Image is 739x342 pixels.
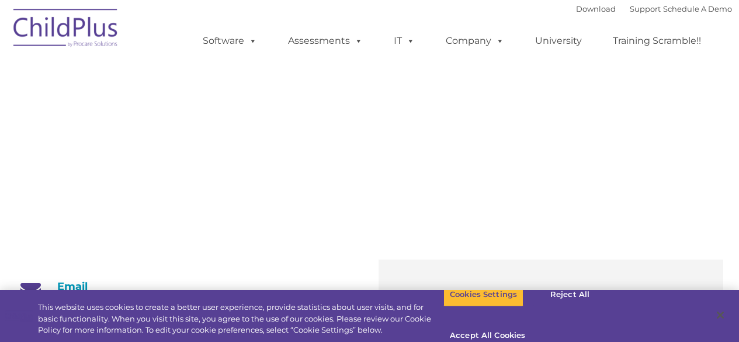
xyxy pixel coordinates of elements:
a: University [523,29,594,53]
font: | [576,4,732,13]
div: This website uses cookies to create a better user experience, provide statistics about user visit... [38,302,443,336]
h4: Email [16,280,361,293]
button: Cookies Settings [443,282,523,307]
button: Reject All [533,282,606,307]
strong: [DATE]: [84,212,117,223]
a: Company [434,29,516,53]
a: Download [576,4,616,13]
a: Training Scramble!! [601,29,713,53]
a: Assessments [276,29,374,53]
button: Close [707,302,733,328]
strong: Need help with ChildPlus? [16,133,137,144]
h4: Hours [84,166,207,182]
span: We offer many convenient ways to contact our amazing Customer Support representatives, including ... [16,133,679,144]
p: 8:30 a.m. to 6:30 p.m. ET 8:30 a.m. to 5:30 p.m. ET [84,182,207,239]
a: Software [191,29,269,53]
a: Schedule A Demo [663,4,732,13]
a: IT [382,29,426,53]
span: Customer Support [16,84,301,120]
strong: [DATE] – [DATE]: [84,184,157,195]
a: Support [630,4,661,13]
img: ChildPlus by Procare Solutions [8,1,124,59]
